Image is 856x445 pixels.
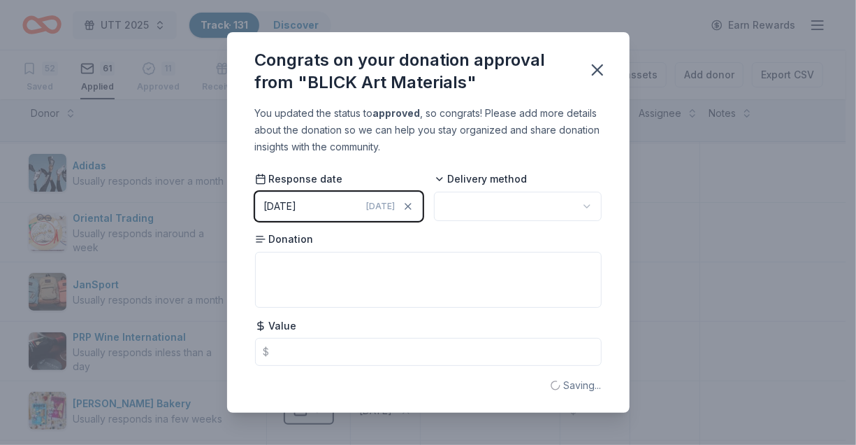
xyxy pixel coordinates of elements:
[367,201,396,212] span: [DATE]
[255,172,343,186] span: Response date
[373,107,421,119] b: approved
[255,232,314,246] span: Donation
[255,49,571,94] div: Congrats on your donation approval from "BLICK Art Materials"
[434,172,528,186] span: Delivery method
[255,105,602,155] div: You updated the status to , so congrats! Please add more details about the donation so we can hel...
[264,198,297,215] div: [DATE]
[255,319,297,333] span: Value
[255,192,423,221] button: [DATE][DATE]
